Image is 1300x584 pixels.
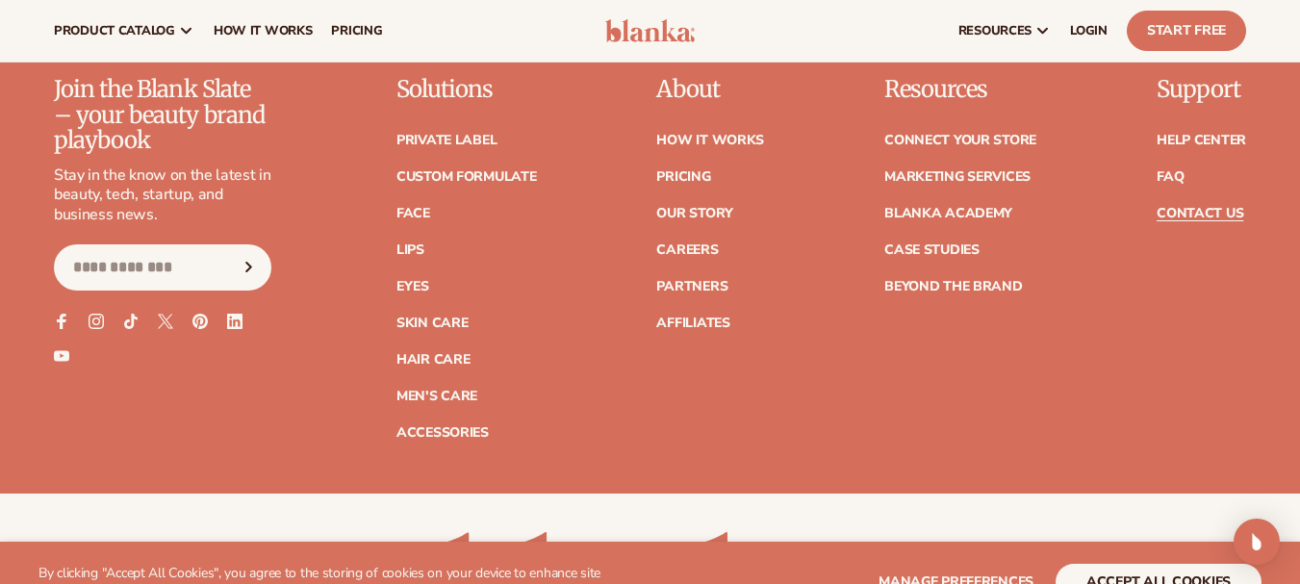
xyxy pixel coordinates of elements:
a: Marketing services [884,170,1031,184]
span: resources [958,23,1032,38]
div: Open Intercom Messenger [1234,519,1280,565]
a: FAQ [1157,170,1184,184]
p: Join the Blank Slate – your beauty brand playbook [54,77,271,153]
p: About [656,77,764,102]
a: Contact Us [1157,207,1243,220]
img: logo [605,19,696,42]
span: pricing [331,23,382,38]
span: How It Works [214,23,313,38]
a: Men's Care [396,390,477,403]
button: Subscribe [228,244,270,291]
p: Stay in the know on the latest in beauty, tech, startup, and business news. [54,165,271,225]
a: Start Free [1127,11,1246,51]
a: Our Story [656,207,732,220]
a: Affiliates [656,317,729,330]
a: How It Works [656,134,764,147]
a: Connect your store [884,134,1036,147]
p: Support [1157,77,1246,102]
a: Careers [656,243,718,257]
span: product catalog [54,23,175,38]
a: Hair Care [396,353,470,367]
a: Pricing [656,170,710,184]
a: Lips [396,243,424,257]
a: Face [396,207,430,220]
a: Custom formulate [396,170,537,184]
a: Accessories [396,426,489,440]
a: Blanka Academy [884,207,1012,220]
a: Help Center [1157,134,1246,147]
a: Partners [656,280,727,293]
a: Beyond the brand [884,280,1023,293]
a: Skin Care [396,317,468,330]
span: LOGIN [1070,23,1108,38]
p: Solutions [396,77,537,102]
a: Case Studies [884,243,980,257]
p: Resources [884,77,1036,102]
a: Eyes [396,280,429,293]
a: Private label [396,134,497,147]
